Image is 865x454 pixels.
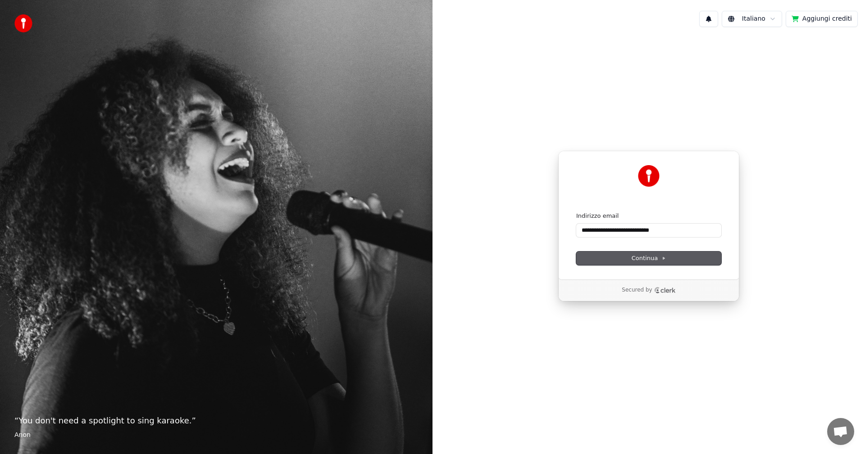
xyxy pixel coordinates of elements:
a: Clerk logo [654,287,676,293]
label: Indirizzo email [576,212,619,220]
button: Continua [576,252,721,265]
img: Youka [638,165,660,187]
p: Secured by [622,287,652,294]
p: “ You don't need a spotlight to sing karaoke. ” [14,414,418,427]
footer: Anon [14,431,418,440]
button: Aggiungi crediti [786,11,858,27]
span: Continua [632,254,666,262]
img: youka [14,14,32,32]
a: Aprire la chat [827,418,854,445]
